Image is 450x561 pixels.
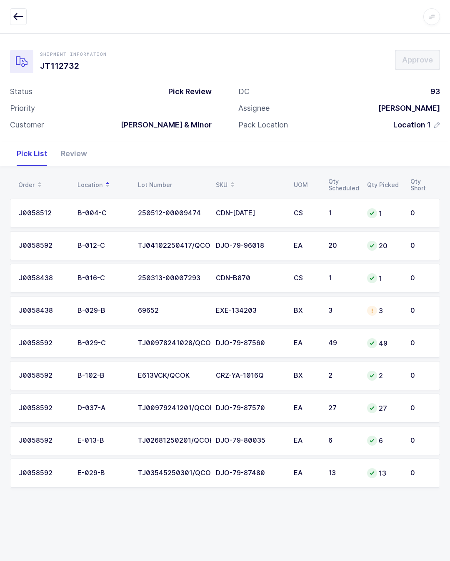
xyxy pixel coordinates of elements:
button: Approve [395,50,440,70]
div: CDN-[DATE] [216,209,284,217]
div: 1 [367,273,400,283]
div: CS [294,209,318,217]
div: E-013-B [77,437,128,444]
div: TJ02681250201/QCOK [138,437,206,444]
div: J0058592 [19,437,67,444]
div: 49 [367,338,400,348]
div: CDN-B870 [216,274,284,282]
div: Pack Location [238,120,288,130]
div: DJO-79-96018 [216,242,284,249]
div: DJO-79-87570 [216,404,284,412]
div: 2 [328,372,357,379]
div: J0058592 [19,469,67,477]
div: B-016-C [77,274,128,282]
div: 6 [367,436,400,446]
div: TJ00978241028/QCOK [138,339,206,347]
div: J0058592 [19,339,67,347]
div: 0 [410,404,431,412]
div: J0058592 [19,372,67,379]
div: 250313-00007293 [138,274,206,282]
div: D-037-A [77,404,128,412]
div: Status [10,87,32,97]
div: 1 [328,209,357,217]
div: DJO-79-80035 [216,437,284,444]
div: 3 [367,306,400,316]
div: 27 [367,403,400,413]
div: CS [294,274,318,282]
div: 3 [328,307,357,314]
div: 0 [410,437,431,444]
div: EXE-134203 [216,307,284,314]
div: Location [77,178,128,192]
div: E613VCK/QCOK [138,372,206,379]
div: B-029-C [77,339,128,347]
div: EA [294,339,318,347]
div: E-029-B [77,469,128,477]
div: TJ03545250301/QCOK [138,469,206,477]
div: 2 [367,371,400,381]
div: Qty Short [410,178,432,192]
div: 13 [328,469,357,477]
div: 6 [328,437,357,444]
div: B-012-C [77,242,128,249]
h1: JT112732 [40,59,107,72]
button: Location 1 [393,120,440,130]
div: TJ00979241201/QCOK [138,404,206,412]
div: J0058438 [19,274,67,282]
div: EA [294,242,318,249]
div: 69652 [138,307,206,314]
span: 93 [430,87,440,96]
div: 0 [410,242,431,249]
div: Pick List [10,142,54,166]
div: 1 [367,208,400,218]
div: J0058438 [19,307,67,314]
div: 49 [328,339,357,347]
div: 0 [410,274,431,282]
div: 0 [410,372,431,379]
div: J0058592 [19,404,67,412]
div: 0 [410,209,431,217]
div: CRZ-YA-1016Q [216,372,284,379]
div: Shipment Information [40,51,107,57]
div: Order [18,178,67,192]
div: 1 [328,274,357,282]
div: BX [294,372,318,379]
div: Review [54,142,94,166]
div: Priority [10,103,35,113]
div: B-029-B [77,307,128,314]
div: B-102-B [77,372,128,379]
div: DC [238,87,250,97]
div: 0 [410,339,431,347]
div: EA [294,469,318,477]
div: Customer [10,120,44,130]
div: UOM [294,182,318,188]
div: J0058512 [19,209,67,217]
span: Location 1 [393,120,431,130]
div: Assignee [238,103,270,113]
div: DJO-79-87480 [216,469,284,477]
div: 20 [328,242,357,249]
div: SKU [216,178,284,192]
div: 27 [328,404,357,412]
div: 0 [410,469,431,477]
div: 13 [367,468,400,478]
div: DJO-79-87560 [216,339,284,347]
div: B-004-C [77,209,128,217]
div: J0058592 [19,242,67,249]
div: Lot Number [138,182,206,188]
div: Qty Picked [367,182,400,188]
div: Pick Review [162,87,212,97]
div: EA [294,404,318,412]
span: Approve [402,55,433,65]
div: EA [294,437,318,444]
div: 0 [410,307,431,314]
div: 20 [367,241,400,251]
div: BX [294,307,318,314]
div: Qty Scheduled [328,178,357,192]
div: [PERSON_NAME] [372,103,440,113]
div: TJ04102250417/QCOK [138,242,206,249]
div: [PERSON_NAME] & Minor [114,120,212,130]
div: 250512-00009474 [138,209,206,217]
